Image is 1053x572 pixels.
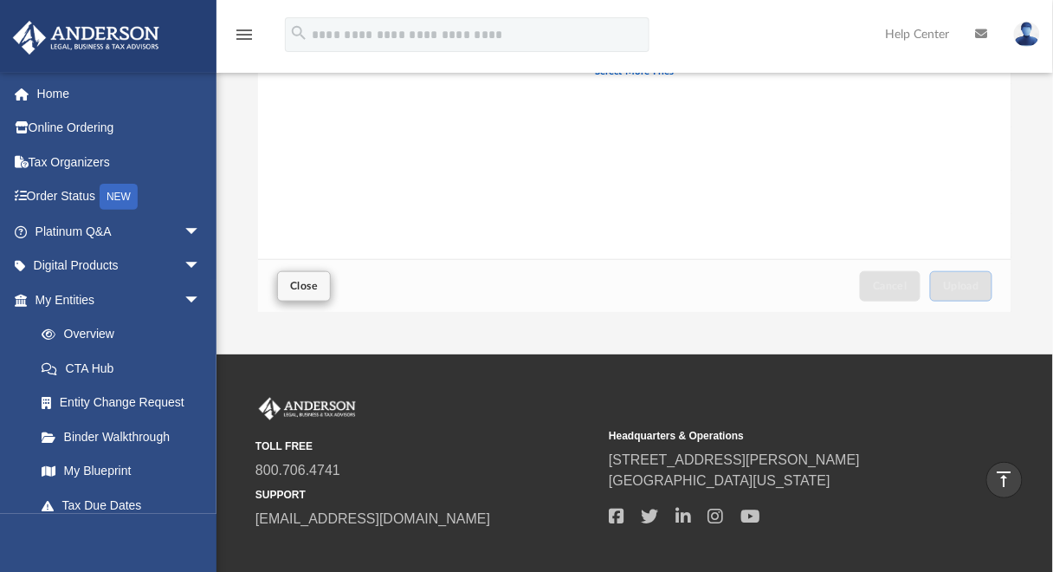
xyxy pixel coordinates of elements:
img: User Pic [1014,22,1040,47]
i: vertical_align_top [994,469,1015,490]
a: Binder Walkthrough [24,419,227,454]
span: arrow_drop_down [184,249,218,284]
small: SUPPORT [255,487,597,503]
span: arrow_drop_down [184,214,218,250]
a: [EMAIL_ADDRESS][DOMAIN_NAME] [255,511,490,526]
a: [GEOGRAPHIC_DATA][US_STATE] [609,473,830,488]
a: vertical_align_top [986,462,1023,498]
button: Cancel [860,271,921,302]
a: Tax Organizers [12,145,227,179]
a: menu [234,33,255,45]
a: 800.706.4741 [255,463,340,478]
div: NEW [100,184,138,210]
span: Cancel [873,281,908,291]
span: arrow_drop_down [184,283,218,318]
img: Anderson Advisors Platinum Portal [8,21,165,55]
a: Home [12,76,227,111]
small: Headquarters & Operations [609,428,950,444]
button: Upload [930,271,992,302]
a: CTA Hub [24,351,227,386]
a: Overview [24,317,227,352]
a: [STREET_ADDRESS][PERSON_NAME] [609,452,860,467]
a: My Entitiesarrow_drop_down [12,283,227,317]
a: Online Ordering [12,111,227,146]
button: Close [277,271,331,302]
a: Platinum Q&Aarrow_drop_down [12,214,227,249]
small: TOLL FREE [255,439,597,454]
i: menu [234,24,255,45]
a: Digital Productsarrow_drop_down [12,249,227,283]
a: Entity Change Request [24,386,227,420]
a: My Blueprint [24,454,218,489]
a: Tax Due Dates [24,488,227,523]
span: Close [290,281,318,291]
span: Upload [943,281,979,291]
img: Anderson Advisors Platinum Portal [255,398,359,420]
a: Order StatusNEW [12,179,227,215]
i: search [289,23,308,42]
